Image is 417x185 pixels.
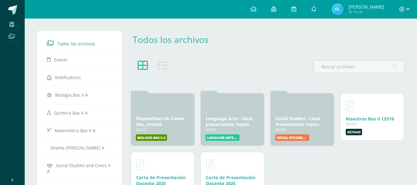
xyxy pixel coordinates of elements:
[206,116,252,127] a: Language Arts - Class presentation Topics
[55,74,81,80] span: Notifications
[346,116,399,122] div: Descargar Maestros Bas II CES16.pdf
[47,89,112,100] a: Biología Bas II A
[275,134,309,141] label: Social Studies and Civics II A
[136,134,167,141] label: Biología Bas II A
[136,157,144,172] a: Descargar Carta de Presentación Docente 2025.pdf
[47,162,111,174] span: Social Studies and Civics II A
[206,157,214,172] a: Descargar Carta de Presentación Docente 2025.pdf
[206,127,259,132] div: [DATE]
[206,134,240,141] label: Language Arts Bas II A
[54,110,88,116] span: Química Bas II A
[55,128,95,133] span: Matemática Bas II A
[133,33,209,45] a: Todos los archivos
[50,145,104,151] span: Idioma [PERSON_NAME] A
[275,116,329,127] div: Social Studies - Class Presentation Topics
[57,41,95,47] span: Todos los archivos
[136,127,190,132] div: [DATE]
[346,116,394,122] a: Maestros Bas II CES16
[332,3,344,15] img: e8814c675841979fe0530a6dd7c75fda.png
[47,142,112,153] a: Idioma [PERSON_NAME] A
[346,129,362,135] label: Octavo
[133,33,218,45] div: Todos los archivos
[47,125,112,136] a: Matemática Bas II A
[47,54,112,65] a: Events
[346,99,354,113] a: Descargar Maestros Bas II CES16.pdf
[136,116,190,127] div: Diapositivas de Clases 2da, Unidad
[275,127,329,132] div: [DATE]
[136,116,185,127] a: Diapositivas de Clases 2da, Unidad
[47,160,112,177] a: Social Studies and Civics II A
[55,92,88,98] span: Biología Bas II A
[54,57,68,63] span: Events
[47,107,112,118] a: Química Bas II A
[47,72,112,83] a: Notifications
[47,37,112,48] a: Todos los archivos
[348,9,384,15] span: Mi Perfil
[275,116,320,127] a: Social Studies - Class Presentation Topics
[346,122,399,126] div: [DATE]
[206,116,259,127] div: Language Arts - Class presentation Topics
[348,4,384,10] span: [PERSON_NAME]
[314,61,404,73] input: Buscar archivos...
